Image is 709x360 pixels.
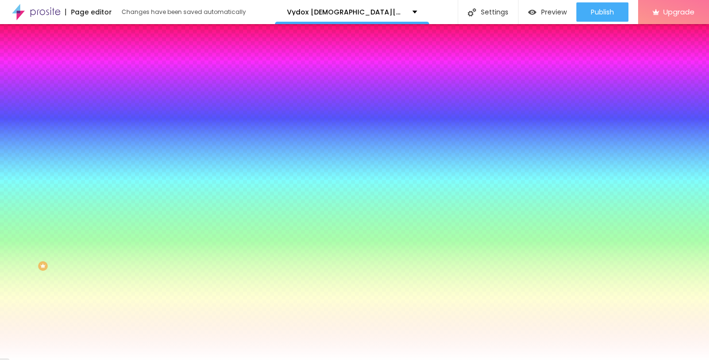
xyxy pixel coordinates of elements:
[468,8,476,16] img: Icone
[518,2,576,22] button: Preview
[591,8,614,16] span: Publish
[287,9,405,15] p: Vydox [DEMOGRAPHIC_DATA][MEDICAL_DATA]™ Plus: Enhanced Formula with More L-[MEDICAL_DATA] and Les...
[122,9,246,15] div: Changes have been saved automatically
[541,8,567,16] span: Preview
[528,8,536,16] img: view-1.svg
[576,2,628,22] button: Publish
[663,8,695,16] span: Upgrade
[65,9,112,15] div: Page editor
